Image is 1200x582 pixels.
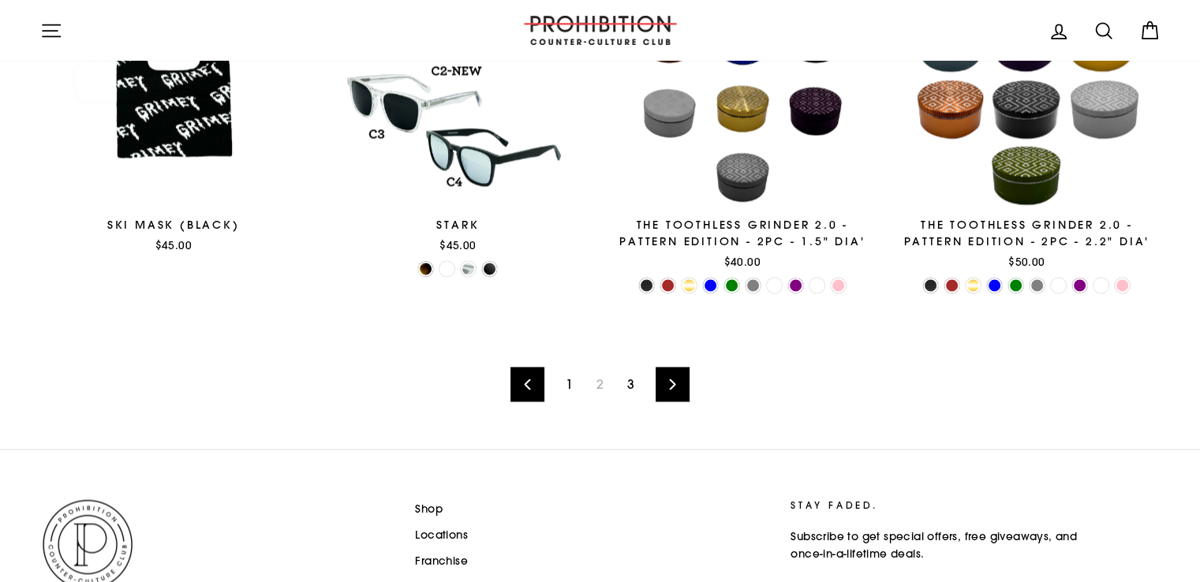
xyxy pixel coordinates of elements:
a: Franchise [415,549,468,573]
div: $40.00 [609,254,877,270]
div: STARK [324,217,592,233]
div: $45.00 [40,237,308,253]
div: $50.00 [893,254,1161,270]
a: Locations [415,523,468,547]
p: Subscribe to get special offers, free giveaways, and once-in-a-lifetime deals. [791,528,1101,562]
p: STAY FADED. [791,497,1101,512]
div: The Toothless Grinder 2.0 - Pattern Edition - 2PC - 1.5" Dia' [609,217,877,250]
div: The Toothless Grinder 2.0 - Pattern Edition - 2PC - 2.2" Dia' [893,217,1161,250]
img: PROHIBITION COUNTER-CULTURE CLUB [521,16,679,45]
div: $45.00 [324,237,592,253]
a: 1 [556,371,582,397]
span: 2 [587,371,613,397]
a: 3 [618,371,644,397]
div: Ski Mask (Black) [40,217,308,233]
a: Shop [415,497,443,520]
